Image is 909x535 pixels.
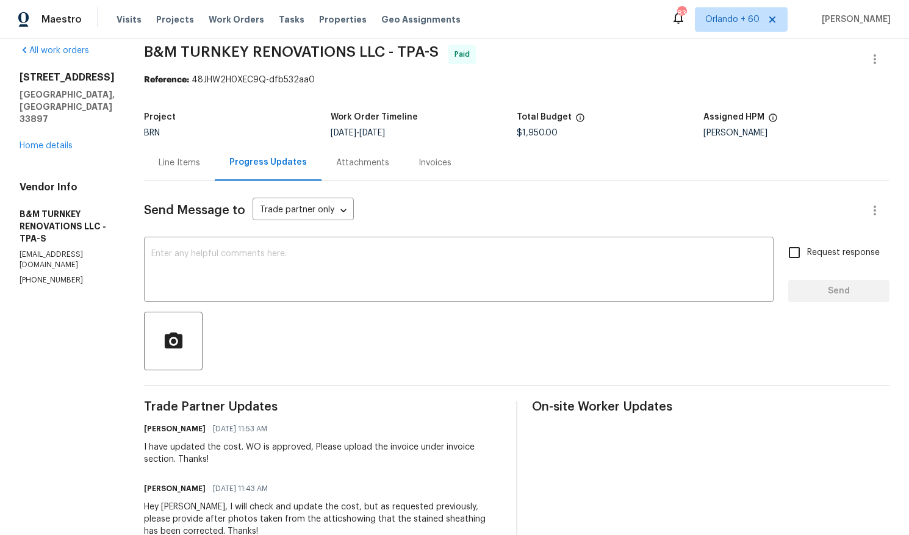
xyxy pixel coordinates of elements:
[20,250,115,270] p: [EMAIL_ADDRESS][DOMAIN_NAME]
[705,13,760,26] span: Orlando + 60
[331,129,385,137] span: -
[144,76,189,84] b: Reference:
[41,13,82,26] span: Maestro
[359,129,385,137] span: [DATE]
[768,113,778,129] span: The hpm assigned to this work order.
[517,129,558,137] span: $1,950.00
[144,74,889,86] div: 48JHW2H0XEC9Q-dfb532aa0
[229,156,307,168] div: Progress Updates
[20,88,115,125] h5: [GEOGRAPHIC_DATA], [GEOGRAPHIC_DATA] 33897
[144,204,245,217] span: Send Message to
[144,113,176,121] h5: Project
[144,441,501,465] div: I have updated the cost. WO is approved, Please upload the invoice under invoice section. Thanks!
[319,13,367,26] span: Properties
[677,7,686,20] div: 830
[331,113,418,121] h5: Work Order Timeline
[144,423,206,435] h6: [PERSON_NAME]
[20,181,115,193] h4: Vendor Info
[279,15,304,24] span: Tasks
[575,113,585,129] span: The total cost of line items that have been proposed by Opendoor. This sum includes line items th...
[517,113,572,121] h5: Total Budget
[807,246,880,259] span: Request response
[253,201,354,221] div: Trade partner only
[144,129,160,137] span: BRN
[159,157,200,169] div: Line Items
[703,129,890,137] div: [PERSON_NAME]
[532,401,889,413] span: On-site Worker Updates
[117,13,142,26] span: Visits
[703,113,764,121] h5: Assigned HPM
[144,401,501,413] span: Trade Partner Updates
[381,13,461,26] span: Geo Assignments
[156,13,194,26] span: Projects
[213,483,268,495] span: [DATE] 11:43 AM
[209,13,264,26] span: Work Orders
[20,208,115,245] h5: B&M TURNKEY RENOVATIONS LLC - TPA-S
[20,71,115,84] h2: [STREET_ADDRESS]
[20,46,89,55] a: All work orders
[20,275,115,285] p: [PHONE_NUMBER]
[419,157,451,169] div: Invoices
[454,48,475,60] span: Paid
[336,157,389,169] div: Attachments
[20,142,73,150] a: Home details
[144,483,206,495] h6: [PERSON_NAME]
[331,129,356,137] span: [DATE]
[817,13,891,26] span: [PERSON_NAME]
[144,45,439,59] span: B&M TURNKEY RENOVATIONS LLC - TPA-S
[213,423,267,435] span: [DATE] 11:53 AM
